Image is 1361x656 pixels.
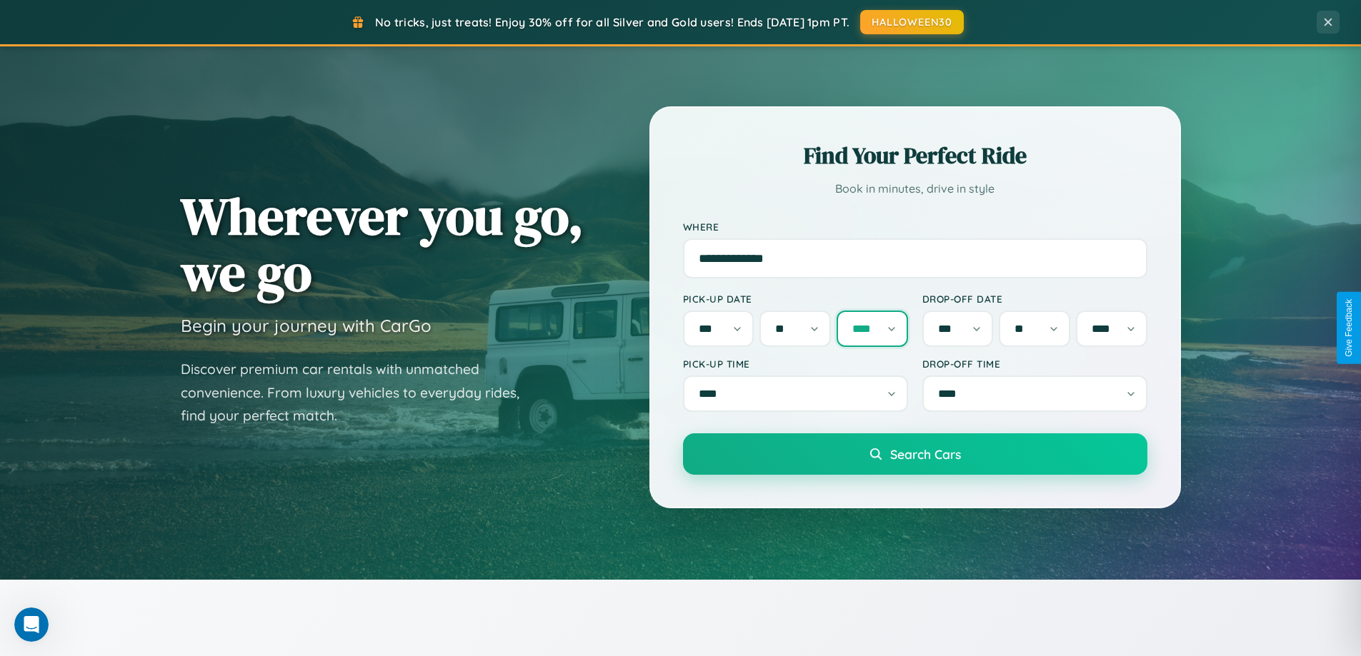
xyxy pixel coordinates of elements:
[181,188,584,301] h1: Wherever you go, we go
[683,221,1147,233] label: Where
[683,433,1147,475] button: Search Cars
[890,446,961,462] span: Search Cars
[181,358,538,428] p: Discover premium car rentals with unmatched convenience. From luxury vehicles to everyday rides, ...
[683,178,1147,199] p: Book in minutes, drive in style
[860,10,964,34] button: HALLOWEEN30
[922,293,1147,305] label: Drop-off Date
[181,315,432,336] h3: Begin your journey with CarGo
[683,293,908,305] label: Pick-up Date
[683,140,1147,171] h2: Find Your Perfect Ride
[14,607,49,642] iframe: Intercom live chat
[683,358,908,370] label: Pick-up Time
[375,15,849,29] span: No tricks, just treats! Enjoy 30% off for all Silver and Gold users! Ends [DATE] 1pm PT.
[1344,299,1354,357] div: Give Feedback
[922,358,1147,370] label: Drop-off Time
